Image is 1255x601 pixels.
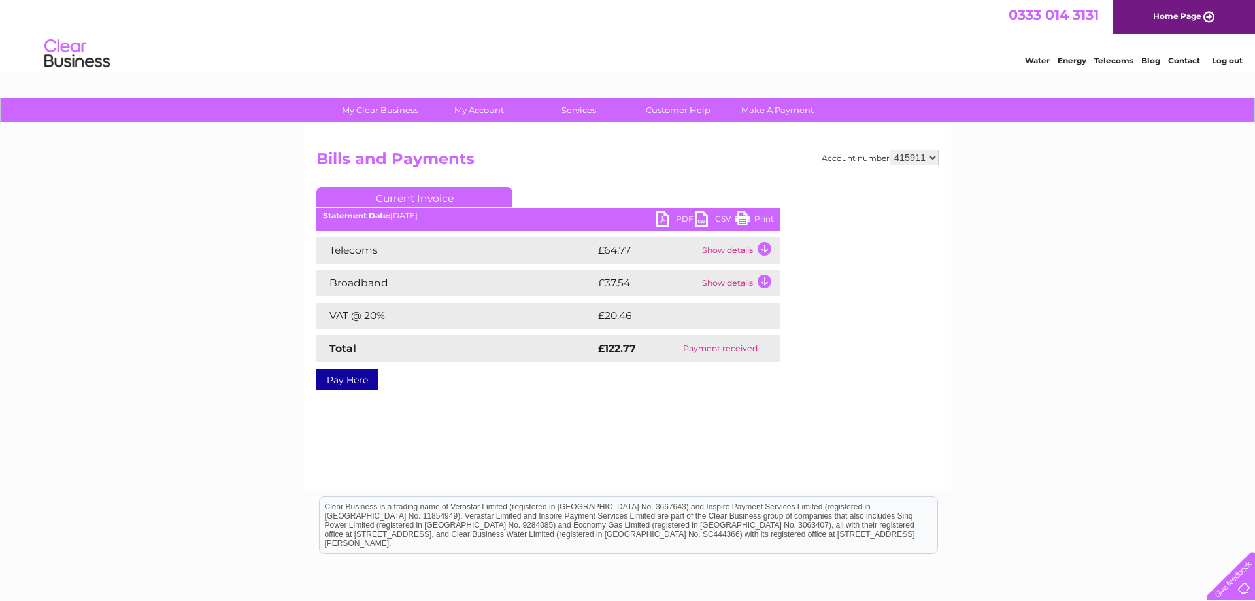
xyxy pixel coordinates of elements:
[320,7,937,63] div: Clear Business is a trading name of Verastar Limited (registered in [GEOGRAPHIC_DATA] No. 3667643...
[326,98,434,122] a: My Clear Business
[724,98,831,122] a: Make A Payment
[1009,7,1099,23] a: 0333 014 3131
[735,211,774,230] a: Print
[661,335,780,362] td: Payment received
[595,270,699,296] td: £37.54
[316,369,378,390] a: Pay Here
[329,342,356,354] strong: Total
[624,98,732,122] a: Customer Help
[598,342,636,354] strong: £122.77
[1094,56,1133,65] a: Telecoms
[1025,56,1050,65] a: Water
[316,270,595,296] td: Broadband
[822,150,939,165] div: Account number
[695,211,735,230] a: CSV
[316,303,595,329] td: VAT @ 20%
[699,237,780,264] td: Show details
[595,237,699,264] td: £64.77
[316,211,780,220] div: [DATE]
[316,150,939,175] h2: Bills and Payments
[316,237,595,264] td: Telecoms
[1212,56,1243,65] a: Log out
[525,98,633,122] a: Services
[44,34,110,74] img: logo.png
[656,211,695,230] a: PDF
[426,98,533,122] a: My Account
[1168,56,1200,65] a: Contact
[1058,56,1086,65] a: Energy
[316,187,512,207] a: Current Invoice
[323,211,390,220] b: Statement Date:
[595,303,755,329] td: £20.46
[1141,56,1160,65] a: Blog
[699,270,780,296] td: Show details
